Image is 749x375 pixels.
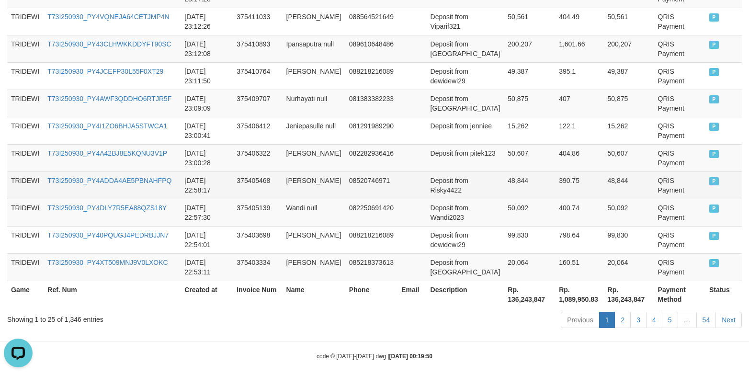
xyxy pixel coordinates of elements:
[233,281,282,308] th: Invoice Num
[7,199,44,226] td: TRIDEWI
[283,35,345,62] td: Ipansaputra null
[427,281,504,308] th: Description
[181,8,233,35] td: [DATE] 23:12:26
[709,205,719,213] span: PAID
[47,177,171,184] a: T73I250930_PY4ADDA4AE5PBNAHFPQ
[345,117,397,144] td: 081291989290
[283,90,345,117] td: Nurhayati null
[283,226,345,253] td: [PERSON_NAME]
[555,253,603,281] td: 160.51
[345,281,397,308] th: Phone
[504,90,555,117] td: 50,875
[504,199,555,226] td: 50,092
[389,353,432,360] strong: [DATE] 00:19:50
[47,259,168,266] a: T73I250930_PY4XT509MNJ9V0LXOKC
[7,62,44,90] td: TRIDEWI
[604,144,654,171] td: 50,607
[604,8,654,35] td: 50,561
[47,231,169,239] a: T73I250930_PY40PQUGJ4PEDRBJJN7
[233,35,282,62] td: 375410893
[427,171,504,199] td: Deposit from Risky4422
[47,204,167,212] a: T73I250930_PY4DLY7R5EA88QZS18Y
[654,117,705,144] td: QRIS Payment
[7,35,44,62] td: TRIDEWI
[662,312,678,328] a: 5
[555,8,603,35] td: 404.49
[604,171,654,199] td: 48,844
[283,253,345,281] td: [PERSON_NAME]
[233,90,282,117] td: 375409707
[7,144,44,171] td: TRIDEWI
[504,171,555,199] td: 48,844
[47,68,163,75] a: T73I250930_PY4JCEFP30L55F0XT29
[181,117,233,144] td: [DATE] 23:00:41
[504,117,555,144] td: 15,262
[427,253,504,281] td: Deposit from [GEOGRAPHIC_DATA]
[181,281,233,308] th: Created at
[555,144,603,171] td: 404.86
[555,90,603,117] td: 407
[7,281,44,308] th: Game
[654,8,705,35] td: QRIS Payment
[345,62,397,90] td: 088218216089
[233,171,282,199] td: 375405468
[283,8,345,35] td: [PERSON_NAME]
[709,150,719,158] span: PAID
[654,281,705,308] th: Payment Method
[654,253,705,281] td: QRIS Payment
[599,312,615,328] a: 1
[555,171,603,199] td: 390.75
[715,312,742,328] a: Next
[504,281,555,308] th: Rp. 136,243,847
[604,117,654,144] td: 15,262
[427,8,504,35] td: Deposit from Viparif321
[604,281,654,308] th: Rp. 136,243,847
[504,62,555,90] td: 49,387
[47,13,169,21] a: T73I250930_PY4VQNEJA64CETJMP4N
[555,199,603,226] td: 400.74
[555,62,603,90] td: 395.1
[654,90,705,117] td: QRIS Payment
[504,144,555,171] td: 50,607
[47,95,171,102] a: T73I250930_PY4AWF3QDDHO6RTJR5F
[709,232,719,240] span: PAID
[283,144,345,171] td: [PERSON_NAME]
[181,171,233,199] td: [DATE] 22:58:17
[654,199,705,226] td: QRIS Payment
[555,117,603,144] td: 122.1
[345,8,397,35] td: 088564521649
[427,90,504,117] td: Deposit from [GEOGRAPHIC_DATA]
[283,171,345,199] td: [PERSON_NAME]
[678,312,697,328] a: …
[709,68,719,76] span: PAID
[427,226,504,253] td: Deposit from dewidewi29
[345,253,397,281] td: 085218373613
[709,95,719,103] span: PAID
[427,35,504,62] td: Deposit from [GEOGRAPHIC_DATA]
[7,253,44,281] td: TRIDEWI
[181,226,233,253] td: [DATE] 22:54:01
[709,13,719,22] span: PAID
[555,226,603,253] td: 798.64
[604,90,654,117] td: 50,875
[555,35,603,62] td: 1,601.66
[7,90,44,117] td: TRIDEWI
[427,62,504,90] td: Deposit from dewidewi29
[283,62,345,90] td: [PERSON_NAME]
[181,90,233,117] td: [DATE] 23:09:09
[709,259,719,267] span: PAID
[705,281,742,308] th: Status
[181,35,233,62] td: [DATE] 23:12:08
[345,171,397,199] td: 08520746971
[4,4,33,33] button: Open LiveChat chat widget
[7,117,44,144] td: TRIDEWI
[504,8,555,35] td: 50,561
[283,199,345,226] td: Wandi null
[654,35,705,62] td: QRIS Payment
[233,253,282,281] td: 375403334
[283,281,345,308] th: Name
[181,144,233,171] td: [DATE] 23:00:28
[696,312,716,328] a: 54
[7,226,44,253] td: TRIDEWI
[233,8,282,35] td: 375411033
